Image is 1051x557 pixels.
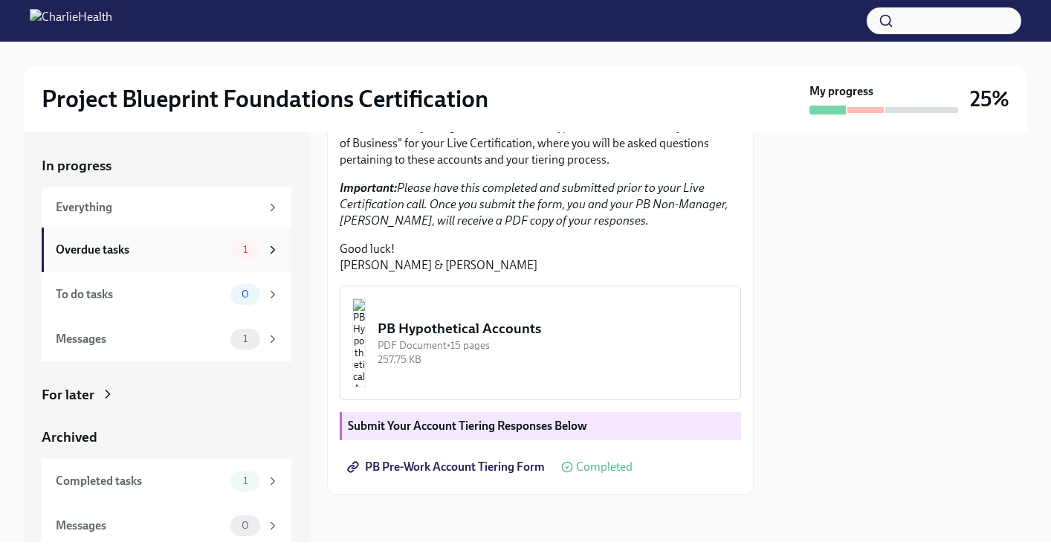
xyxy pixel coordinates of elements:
[42,385,291,405] a: For later
[56,242,224,258] div: Overdue tasks
[42,503,291,548] a: Messages0
[340,181,728,228] em: Please have this completed and submitted prior to your Live Certification call. Once you submit t...
[233,289,258,300] span: 0
[56,331,224,347] div: Messages
[56,473,224,489] div: Completed tasks
[340,286,741,400] button: PB Hypothetical AccountsPDF Document•15 pages257.75 KB
[340,181,397,195] strong: Important:
[234,475,256,486] span: 1
[30,9,112,33] img: CharlieHealth
[42,459,291,503] a: Completed tasks1
[42,272,291,317] a: To do tasks0
[233,520,258,531] span: 0
[42,228,291,272] a: Overdue tasks1
[42,156,291,176] a: In progress
[348,419,587,433] strong: Submit Your Account Tiering Responses Below
[42,317,291,361] a: Messages1
[340,241,741,274] p: Good luck! [PERSON_NAME] & [PERSON_NAME]
[234,333,256,344] span: 1
[42,385,94,405] div: For later
[56,199,260,216] div: Everything
[340,452,555,482] a: PB Pre-Work Account Tiering Form
[42,187,291,228] a: Everything
[970,86,1009,112] h3: 25%
[42,84,488,114] h2: Project Blueprint Foundations Certification
[809,83,873,100] strong: My progress
[576,461,633,473] span: Completed
[378,352,728,367] div: 257.75 KB
[378,319,728,338] div: PB Hypothetical Accounts
[352,298,366,387] img: PB Hypothetical Accounts
[350,460,545,474] span: PB Pre-Work Account Tiering Form
[378,338,728,352] div: PDF Document • 15 pages
[56,518,224,534] div: Messages
[234,244,256,255] span: 1
[56,286,224,303] div: To do tasks
[42,428,291,447] a: Archived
